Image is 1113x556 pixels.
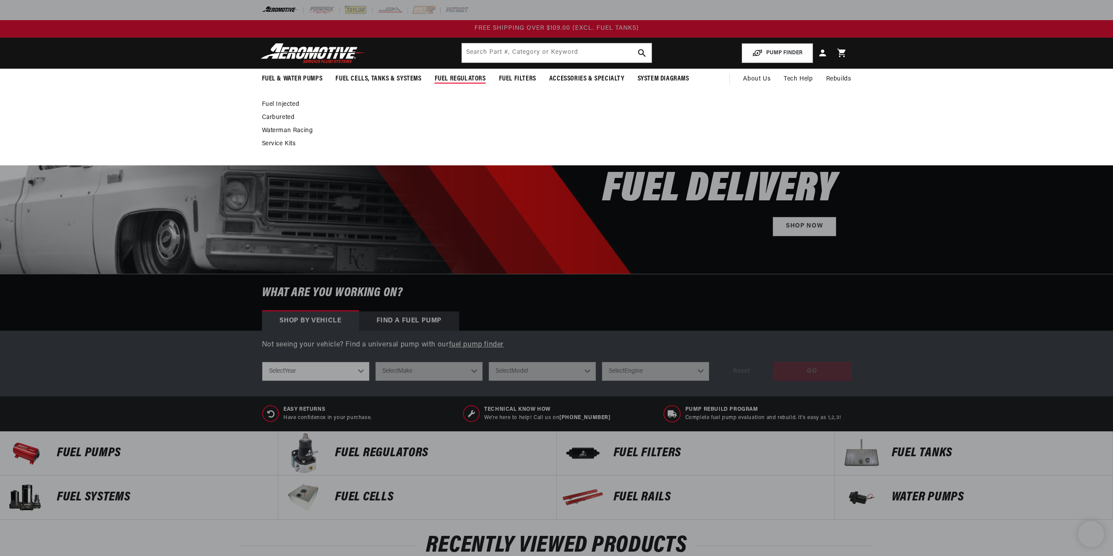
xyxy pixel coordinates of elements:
h2: SHOP BEST SELLING FUEL DELIVERY [528,135,836,208]
img: Aeromotive [258,43,368,63]
span: Fuel & Water Pumps [262,74,323,84]
p: FUEL FILTERS [614,447,826,460]
span: FREE SHIPPING OVER $109.00 (EXCL. FUEL TANKS) [475,25,639,31]
h2: Recently Viewed Products [240,535,873,556]
img: Water Pumps [839,476,883,519]
p: Fuel Tanks [892,447,1104,460]
span: System Diagrams [638,74,689,84]
span: Accessories & Specialty [549,74,625,84]
button: PUMP FINDER [742,43,813,63]
a: fuel pump finder [449,341,504,348]
span: Fuel Regulators [435,74,486,84]
input: Search by Part Number, Category or Keyword [462,43,652,63]
span: Fuel Cells, Tanks & Systems [335,74,421,84]
a: Carbureted [262,114,843,122]
span: Fuel Filters [499,74,536,84]
p: FUEL Rails [614,491,826,504]
p: FUEL Cells [335,491,547,504]
a: FUEL REGULATORS FUEL REGULATORS [278,431,556,476]
a: [PHONE_NUMBER] [559,415,610,420]
p: Have confidence in your purchase. [283,414,372,422]
span: About Us [743,76,771,82]
select: Make [375,362,483,381]
a: About Us [736,69,777,90]
a: Water Pumps Water Pumps [835,476,1113,520]
a: FUEL Cells FUEL Cells [278,476,556,520]
p: Complete fuel pump evaluation and rebuild. It's easy as 1,2,3! [685,414,841,422]
summary: Tech Help [777,69,819,90]
p: FUEL REGULATORS [335,447,547,460]
h6: What are you working on? [240,274,873,311]
summary: Rebuilds [820,69,858,90]
img: FUEL Rails [561,476,605,519]
summary: Fuel Regulators [428,69,492,89]
summary: Fuel Filters [492,69,543,89]
a: Fuel Tanks Fuel Tanks [835,431,1113,476]
summary: Fuel & Water Pumps [255,69,329,89]
img: Fuel Systems [4,476,48,519]
a: Fuel Injected [262,101,843,108]
img: Fuel Tanks [839,431,883,475]
span: Tech Help [784,74,813,84]
a: Shop Now [773,217,836,237]
img: FUEL FILTERS [561,431,605,475]
summary: Fuel Cells, Tanks & Systems [329,69,428,89]
span: Technical Know How [484,406,610,413]
a: FUEL FILTERS FUEL FILTERS [557,431,835,476]
summary: Accessories & Specialty [543,69,631,89]
img: FUEL Cells [283,476,326,519]
div: Find a Fuel Pump [359,311,460,331]
button: search button [632,43,652,63]
p: Fuel Systems [57,491,269,504]
span: Rebuilds [826,74,851,84]
span: Easy Returns [283,406,372,413]
select: Year [262,362,370,381]
p: Water Pumps [892,491,1104,504]
img: FUEL REGULATORS [283,431,326,475]
summary: System Diagrams [631,69,696,89]
div: Shop by vehicle [262,311,359,331]
span: Pump Rebuild program [685,406,841,413]
a: Waterman Racing [262,127,843,135]
p: We’re here to help! Call us on [484,414,610,422]
a: FUEL Rails FUEL Rails [557,476,835,520]
a: Service Kits [262,140,843,148]
p: Fuel Pumps [57,447,269,460]
select: Engine [602,362,709,381]
select: Model [488,362,596,381]
img: Fuel Pumps [4,431,48,475]
p: Not seeing your vehicle? Find a universal pump with our [262,339,851,351]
